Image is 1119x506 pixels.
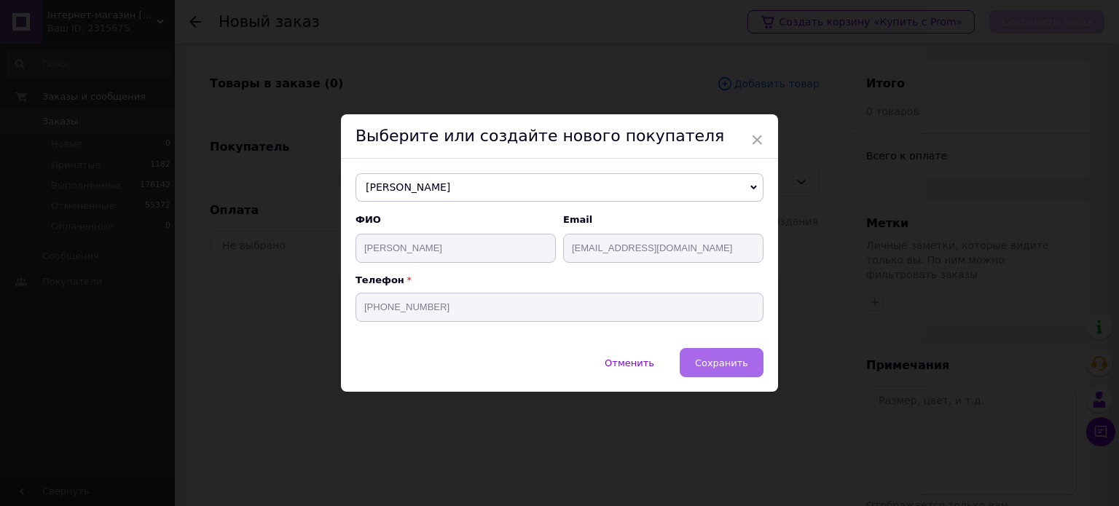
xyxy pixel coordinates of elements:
[695,357,748,368] span: Сохранить
[563,213,763,226] span: Email
[589,348,670,377] button: Отменить
[750,127,763,152] span: ×
[356,274,763,285] p: Телефон
[605,357,654,368] span: Отменить
[356,293,763,322] input: +38 096 0000000
[356,173,763,202] span: [PERSON_NAME]
[680,348,763,377] button: Сохранить
[356,213,556,226] span: ФИО
[341,114,778,159] div: Выберите или создайте нового покупателя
